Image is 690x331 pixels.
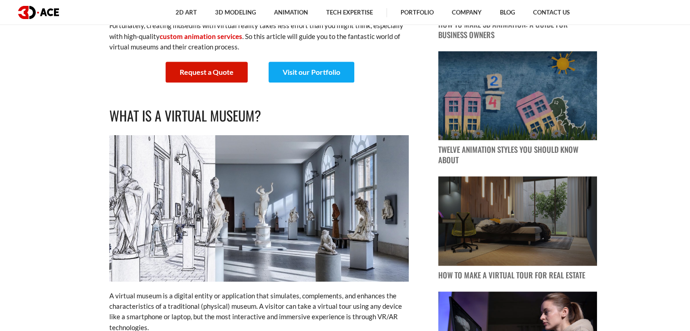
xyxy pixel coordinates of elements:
[438,176,597,281] a: blog post image How to Make a Virtual Tour for Real Estate
[269,62,354,83] a: Visit our Portfolio
[109,105,409,127] h2: What is a virtual museum?
[109,20,409,52] p: Fortunately, creating museums with virtual reality takes less effort than you might think, especi...
[109,135,409,281] img: virtual museum
[18,6,59,19] img: logo dark
[438,270,597,281] p: How to Make a Virtual Tour for Real Estate
[166,62,248,83] a: Request a Quote
[438,145,597,165] p: Twelve Animation Styles You Should Know About
[438,19,597,40] p: How to Make 3D Animation: A Guide for Business Owners
[160,32,242,40] a: custom animation services
[438,51,597,141] img: blog post image
[438,176,597,266] img: blog post image
[438,51,597,166] a: blog post image Twelve Animation Styles You Should Know About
